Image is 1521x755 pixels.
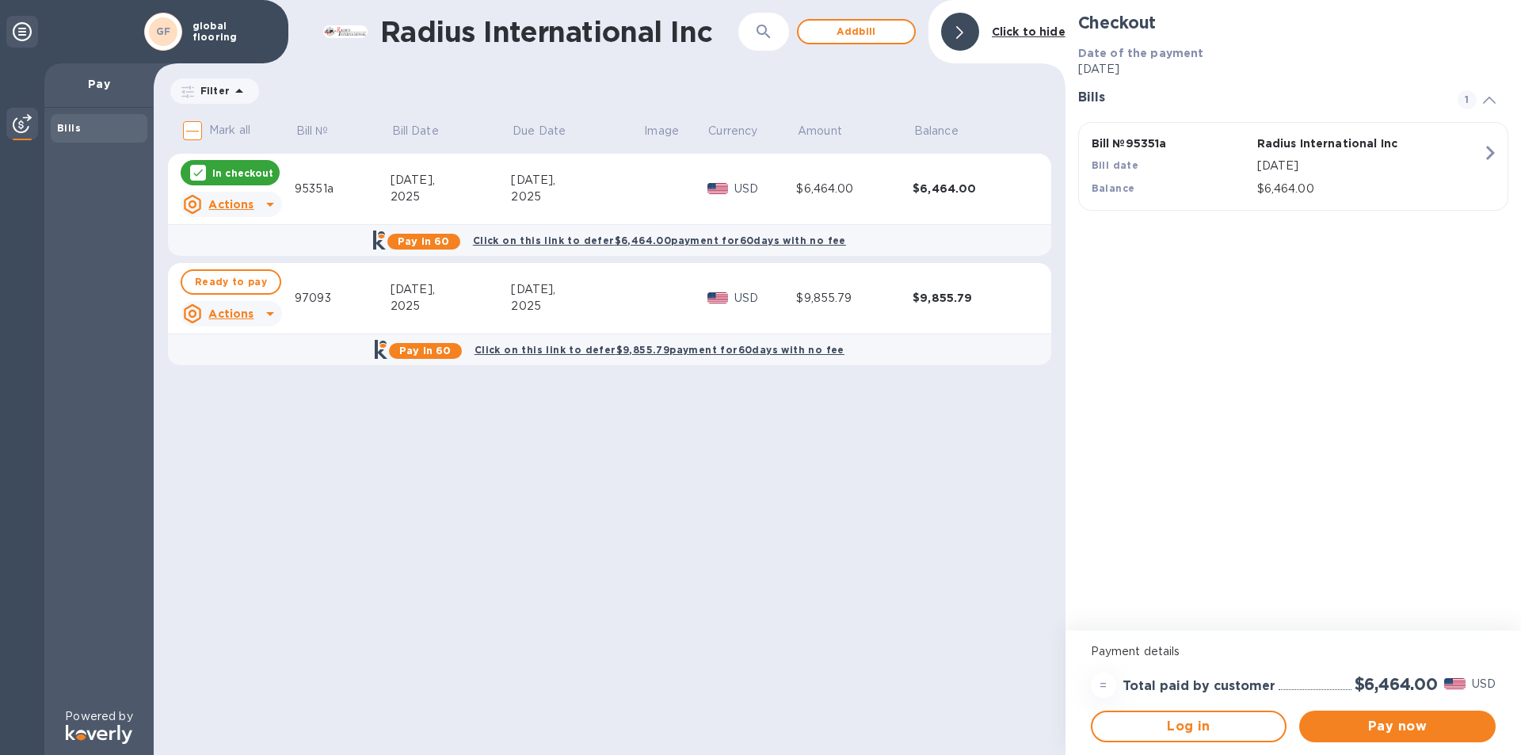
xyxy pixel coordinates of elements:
[798,123,842,139] p: Amount
[1092,182,1135,194] b: Balance
[66,725,132,744] img: Logo
[1091,643,1496,660] p: Payment details
[392,123,459,139] span: Bill Date
[1078,61,1508,78] p: [DATE]
[473,235,846,246] b: Click on this link to defer $6,464.00 payment for 60 days with no fee
[1458,90,1477,109] span: 1
[212,166,273,180] p: In checkout
[65,708,132,725] p: Powered by
[511,189,642,205] div: 2025
[1092,135,1251,151] p: Bill № 95351a
[511,281,642,298] div: [DATE],
[913,181,1029,196] div: $6,464.00
[796,181,913,197] div: $6,464.00
[811,22,902,41] span: Add bill
[734,181,796,197] p: USD
[398,235,449,247] b: Pay in 60
[734,290,796,307] p: USD
[156,25,171,37] b: GF
[992,25,1065,38] b: Click to hide
[708,123,757,139] p: Currency
[1312,717,1483,736] span: Pay now
[1472,676,1496,692] p: USD
[1078,122,1508,211] button: Bill №95351aRadius International IncBill date[DATE]Balance$6,464.00
[707,292,729,303] img: USD
[914,123,959,139] p: Balance
[513,123,586,139] span: Due Date
[296,123,349,139] span: Bill №
[1092,159,1139,171] b: Bill date
[511,298,642,315] div: 2025
[57,76,141,92] p: Pay
[513,123,566,139] p: Due Date
[208,307,253,320] u: Actions
[707,183,729,194] img: USD
[511,172,642,189] div: [DATE],
[392,123,439,139] p: Bill Date
[380,15,738,48] h1: Radius International Inc
[296,123,329,139] p: Bill №
[209,122,250,139] p: Mark all
[399,345,451,357] b: Pay in 60
[391,298,512,315] div: 2025
[1355,674,1438,694] h2: $6,464.00
[193,21,272,43] p: global flooring
[295,181,391,197] div: 95351a
[391,281,512,298] div: [DATE],
[1091,711,1287,742] button: Log in
[1078,47,1204,59] b: Date of the payment
[1091,673,1116,698] div: =
[208,198,253,211] u: Actions
[1257,158,1482,174] p: [DATE]
[181,269,281,295] button: Ready to pay
[1123,679,1275,694] h3: Total paid by customer
[57,122,81,134] b: Bills
[1444,678,1466,689] img: USD
[391,189,512,205] div: 2025
[295,290,391,307] div: 97093
[1105,717,1273,736] span: Log in
[1078,90,1439,105] h3: Bills
[475,344,844,356] b: Click on this link to defer $9,855.79 payment for 60 days with no fee
[391,172,512,189] div: [DATE],
[1299,711,1496,742] button: Pay now
[194,84,230,97] p: Filter
[796,290,913,307] div: $9,855.79
[1257,181,1482,197] p: $6,464.00
[1078,13,1508,32] h2: Checkout
[644,123,679,139] p: Image
[797,19,916,44] button: Addbill
[1257,135,1416,151] p: Radius International Inc
[914,123,979,139] span: Balance
[913,290,1029,306] div: $9,855.79
[798,123,863,139] span: Amount
[195,273,267,292] span: Ready to pay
